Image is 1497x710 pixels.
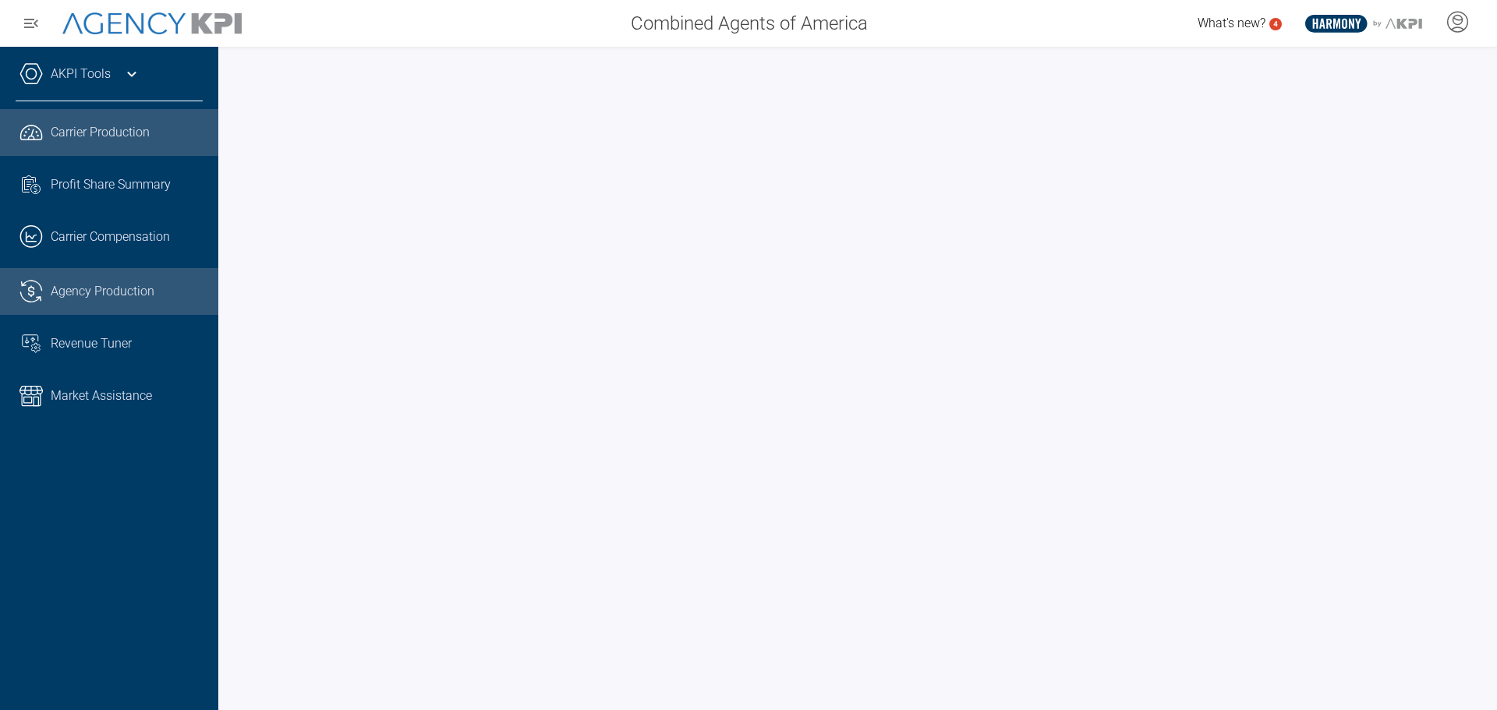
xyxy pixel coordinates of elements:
text: 4 [1273,19,1278,28]
span: Carrier Production [51,123,150,142]
span: Revenue Tuner [51,334,132,353]
span: Market Assistance [51,387,152,405]
a: AKPI Tools [51,65,111,83]
img: AgencyKPI [62,12,242,35]
span: Agency Production [51,282,154,301]
span: Combined Agents of America [631,9,868,37]
span: Carrier Compensation [51,228,170,246]
span: What's new? [1198,16,1265,30]
span: Profit Share Summary [51,175,171,194]
a: 4 [1269,18,1282,30]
